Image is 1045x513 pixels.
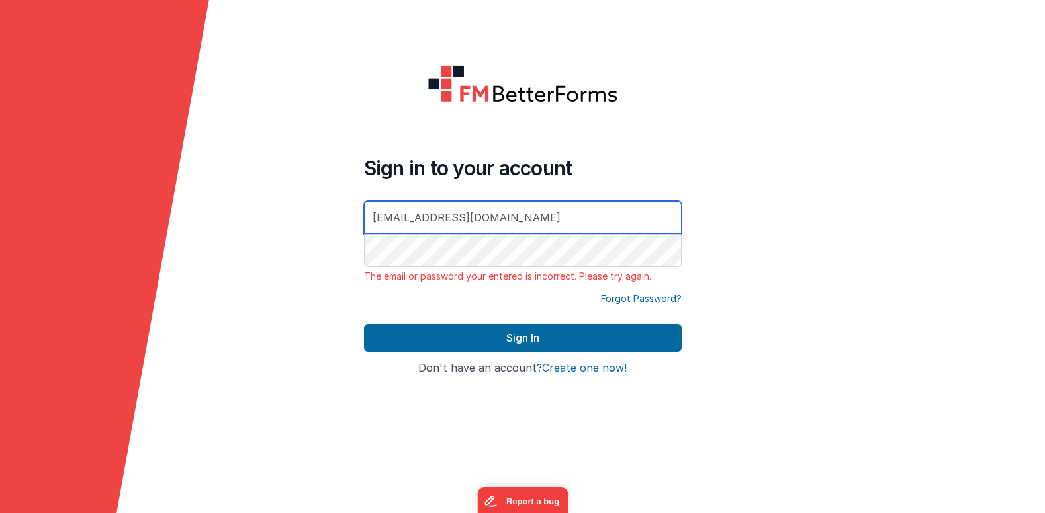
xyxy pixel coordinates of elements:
button: Sign In [364,324,682,352]
input: Email Address [364,201,682,234]
a: Forgot Password? [601,292,682,305]
h4: Don't have an account? [364,362,682,374]
p: The email or password your entered is incorrect. Please try again. [364,270,682,283]
button: Create one now! [542,362,627,374]
h4: Sign in to your account [364,156,682,180]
